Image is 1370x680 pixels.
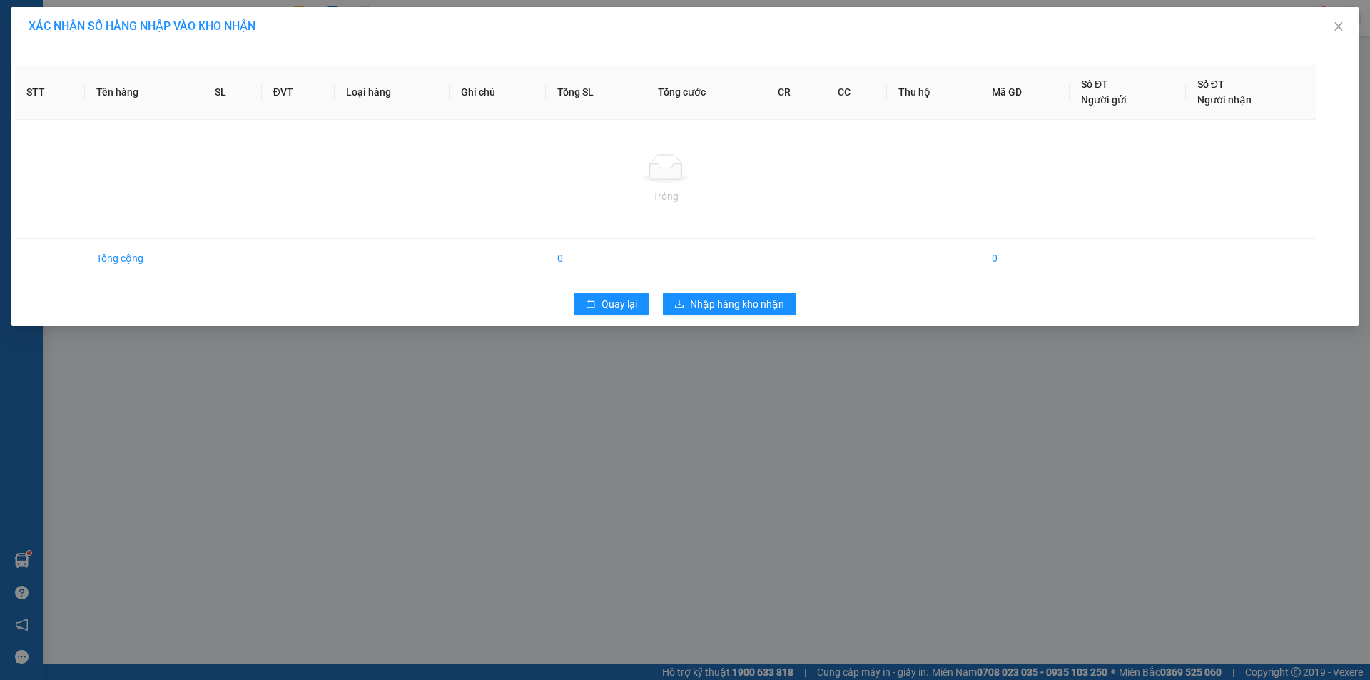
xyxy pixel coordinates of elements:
button: rollbackQuay lại [574,293,649,315]
th: ĐVT [262,65,335,120]
th: Mã GD [980,65,1070,120]
td: 0 [980,239,1070,278]
span: XÁC NHẬN SỐ HÀNG NHẬP VÀO KHO NHẬN [29,19,255,33]
th: STT [15,65,85,120]
span: rollback [586,299,596,310]
span: download [674,299,684,310]
th: Tên hàng [85,65,203,120]
th: Loại hàng [335,65,450,120]
th: Tổng SL [546,65,646,120]
td: Tổng cộng [85,239,203,278]
th: SL [203,65,261,120]
span: Người nhận [1197,94,1252,106]
th: CC [826,65,887,120]
td: 0 [546,239,646,278]
th: Thu hộ [887,65,980,120]
th: Ghi chú [450,65,547,120]
span: close [1333,21,1344,32]
span: Nhập hàng kho nhận [690,296,784,312]
th: CR [766,65,827,120]
span: Quay lại [602,296,637,312]
span: Số ĐT [1197,78,1224,90]
span: Người gửi [1081,94,1127,106]
button: downloadNhập hàng kho nhận [663,293,796,315]
button: Close [1319,7,1359,47]
th: Tổng cước [646,65,766,120]
div: Trống [26,188,1305,204]
span: Số ĐT [1081,78,1108,90]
